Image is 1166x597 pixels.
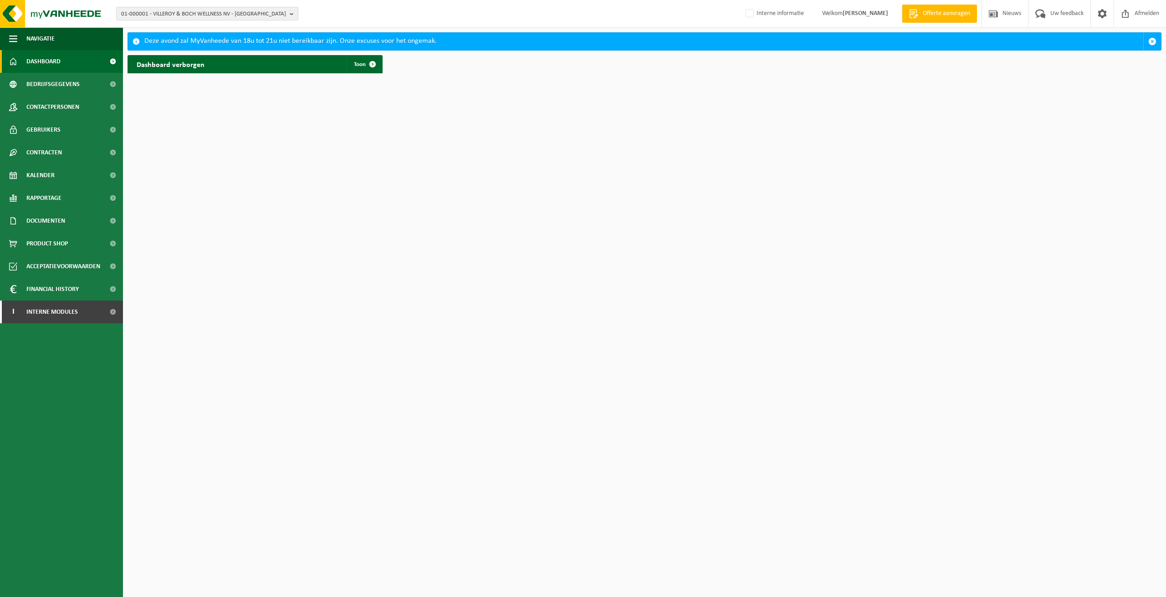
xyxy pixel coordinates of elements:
[26,164,55,187] span: Kalender
[744,7,804,20] label: Interne informatie
[26,301,78,323] span: Interne modules
[26,96,79,118] span: Contactpersonen
[843,10,888,17] strong: [PERSON_NAME]
[128,55,214,73] h2: Dashboard verborgen
[26,209,65,232] span: Documenten
[902,5,977,23] a: Offerte aanvragen
[121,7,286,21] span: 01-000001 - VILLEROY & BOCH WELLNESS NV - [GEOGRAPHIC_DATA]
[26,118,61,141] span: Gebruikers
[26,73,80,96] span: Bedrijfsgegevens
[347,55,382,73] a: Toon
[921,9,972,18] span: Offerte aanvragen
[9,301,17,323] span: I
[354,61,366,67] span: Toon
[26,187,61,209] span: Rapportage
[26,27,55,50] span: Navigatie
[116,7,298,20] button: 01-000001 - VILLEROY & BOCH WELLNESS NV - [GEOGRAPHIC_DATA]
[26,278,79,301] span: Financial History
[26,232,68,255] span: Product Shop
[144,33,1143,50] div: Deze avond zal MyVanheede van 18u tot 21u niet bereikbaar zijn. Onze excuses voor het ongemak.
[26,255,100,278] span: Acceptatievoorwaarden
[26,50,61,73] span: Dashboard
[26,141,62,164] span: Contracten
